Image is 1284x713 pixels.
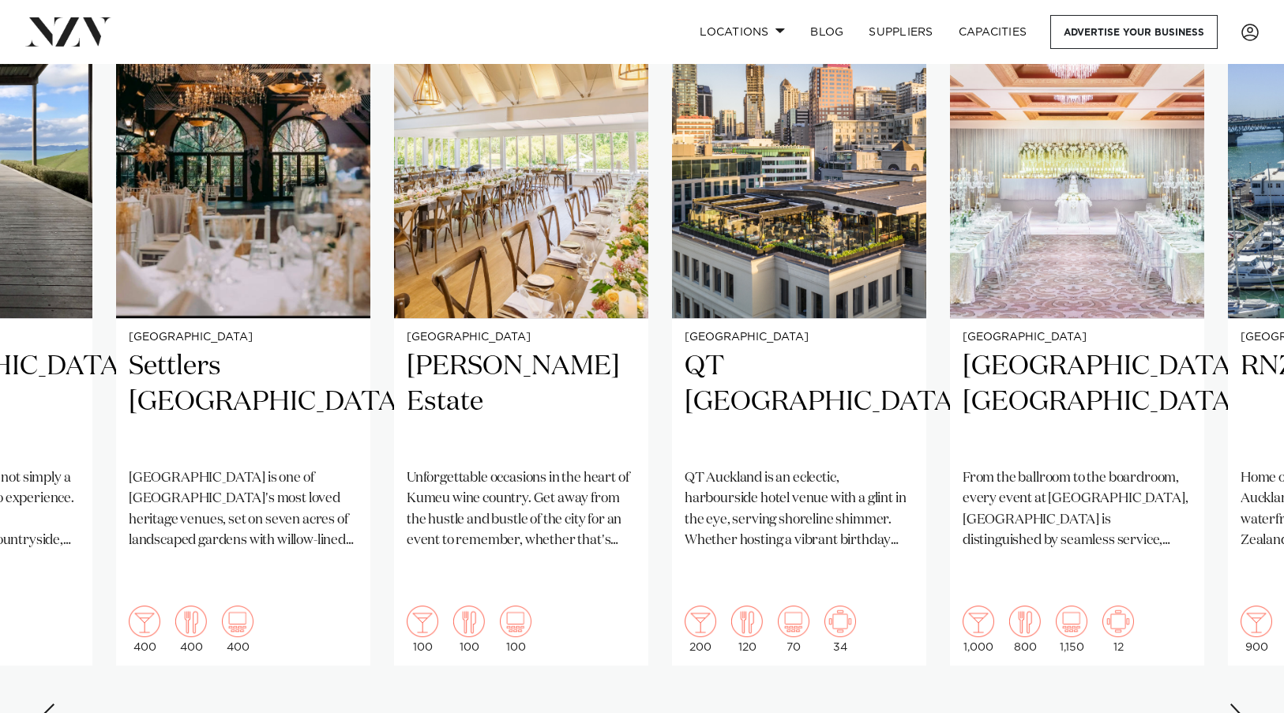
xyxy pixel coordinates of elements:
div: 200 [685,606,716,653]
div: 400 [222,606,253,653]
a: Locations [687,15,798,49]
img: nzv-logo.png [25,17,111,46]
img: dining.png [731,606,763,637]
a: Advertise your business [1050,15,1218,49]
img: cocktail.png [407,606,438,637]
h2: QT [GEOGRAPHIC_DATA] [685,349,914,456]
a: BLOG [798,15,856,49]
img: meeting.png [1102,606,1134,637]
img: theatre.png [500,606,531,637]
img: theatre.png [1056,606,1087,637]
div: 100 [453,606,485,653]
img: dining.png [1009,606,1041,637]
div: 100 [407,606,438,653]
h2: [PERSON_NAME] Estate [407,349,636,456]
small: [GEOGRAPHIC_DATA] [129,332,358,343]
img: meeting.png [824,606,856,637]
small: [GEOGRAPHIC_DATA] [407,332,636,343]
a: Capacities [946,15,1040,49]
h2: [GEOGRAPHIC_DATA], [GEOGRAPHIC_DATA] [963,349,1192,456]
small: [GEOGRAPHIC_DATA] [963,332,1192,343]
div: 1,150 [1056,606,1087,653]
a: SUPPLIERS [856,15,945,49]
img: cocktail.png [1241,606,1272,637]
div: 800 [1009,606,1041,653]
p: Unforgettable occasions in the heart of Kumeu wine country. Get away from the hustle and bustle o... [407,468,636,551]
div: 900 [1241,606,1272,653]
div: 100 [500,606,531,653]
div: 400 [175,606,207,653]
div: 1,000 [963,606,994,653]
div: 34 [824,606,856,653]
img: cocktail.png [685,606,716,637]
small: [GEOGRAPHIC_DATA] [685,332,914,343]
div: 12 [1102,606,1134,653]
p: From the ballroom to the boardroom, every event at [GEOGRAPHIC_DATA], [GEOGRAPHIC_DATA] is distin... [963,468,1192,551]
img: cocktail.png [129,606,160,637]
div: 120 [731,606,763,653]
p: [GEOGRAPHIC_DATA] is one of [GEOGRAPHIC_DATA]'s most loved heritage venues, set on seven acres of... [129,468,358,551]
div: 400 [129,606,160,653]
img: dining.png [453,606,485,637]
img: cocktail.png [963,606,994,637]
img: theatre.png [222,606,253,637]
img: theatre.png [778,606,809,637]
img: dining.png [175,606,207,637]
p: QT Auckland is an eclectic, harbourside hotel venue with a glint in the eye, serving shoreline sh... [685,468,914,551]
div: 70 [778,606,809,653]
h2: Settlers [GEOGRAPHIC_DATA] [129,349,358,456]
